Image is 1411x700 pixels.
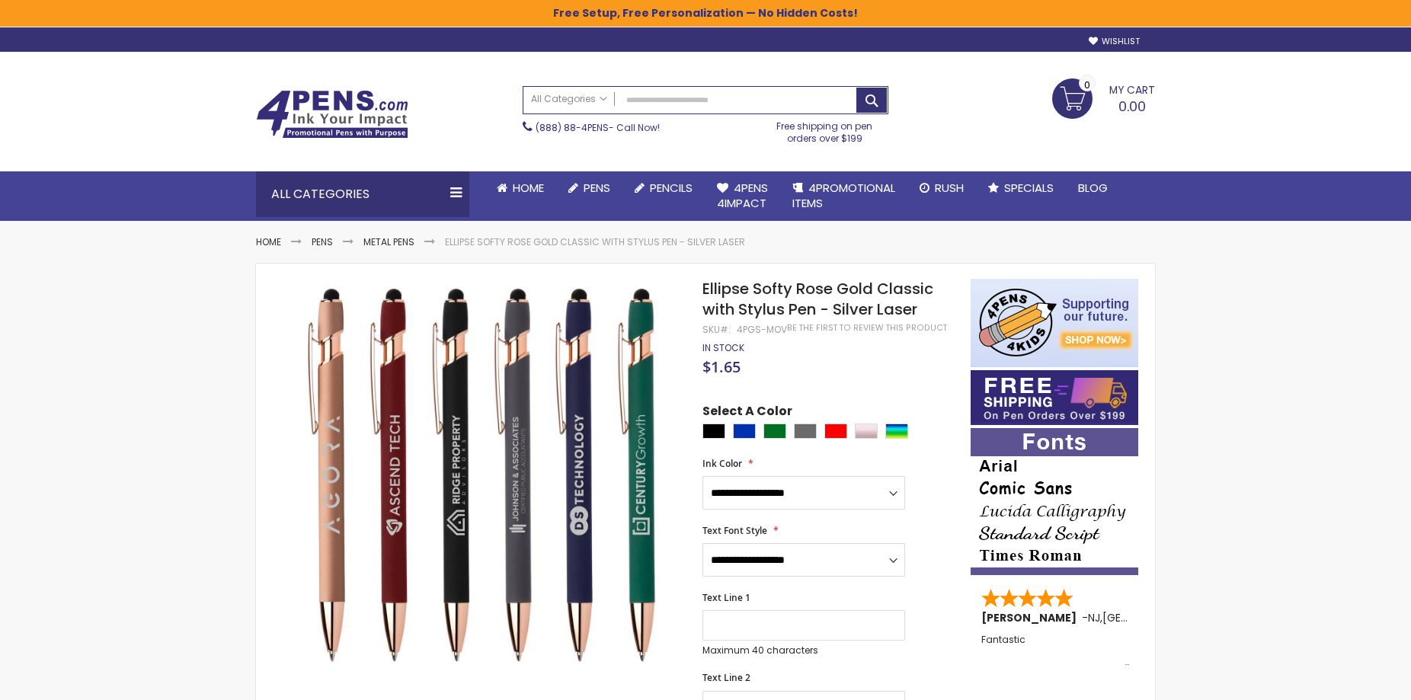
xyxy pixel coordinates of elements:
[702,342,744,354] div: Availability
[702,671,750,684] span: Text Line 2
[855,424,878,439] div: Rose Gold
[971,370,1138,425] img: Free shipping on orders over $199
[907,171,976,205] a: Rush
[702,457,742,470] span: Ink Color
[256,171,469,217] div: All Categories
[787,322,947,334] a: Be the first to review this product
[971,428,1138,575] img: font-personalization-examples
[363,235,414,248] a: Metal Pens
[824,424,847,439] div: Red
[1082,610,1214,625] span: - ,
[935,180,964,196] span: Rush
[794,424,817,439] div: Grey
[981,610,1082,625] span: [PERSON_NAME]
[981,634,1129,667] div: Fantastic
[702,341,744,354] span: In stock
[763,424,786,439] div: Green
[1078,180,1108,196] span: Blog
[1066,171,1120,205] a: Blog
[705,171,780,221] a: 4Pens4impact
[1052,78,1155,117] a: 0.00 0
[1084,78,1090,92] span: 0
[976,171,1066,205] a: Specials
[650,180,693,196] span: Pencils
[780,171,907,221] a: 4PROMOTIONALITEMS
[737,324,787,336] div: 4PGS-MOV
[702,591,750,604] span: Text Line 1
[523,87,615,112] a: All Categories
[1088,610,1100,625] span: NJ
[256,90,408,139] img: 4Pens Custom Pens and Promotional Products
[556,171,622,205] a: Pens
[1102,610,1214,625] span: [GEOGRAPHIC_DATA]
[445,236,745,248] li: Ellipse Softy Rose Gold Classic with Stylus Pen - Silver Laser
[717,180,768,211] span: 4Pens 4impact
[1004,180,1054,196] span: Specials
[536,121,609,134] a: (888) 88-4PENS
[622,171,705,205] a: Pencils
[733,424,756,439] div: Blue
[531,93,607,105] span: All Categories
[513,180,544,196] span: Home
[1089,36,1140,47] a: Wishlist
[702,356,741,377] span: $1.65
[584,180,610,196] span: Pens
[312,235,333,248] a: Pens
[702,323,731,336] strong: SKU
[702,524,767,537] span: Text Font Style
[536,121,660,134] span: - Call Now!
[702,644,905,657] p: Maximum 40 characters
[761,114,889,145] div: Free shipping on pen orders over $199
[792,180,895,211] span: 4PROMOTIONAL ITEMS
[286,276,682,672] img: Ellipse Softy Rose Gold Classic with Stylus Pen - Silver Laser
[702,424,725,439] div: Black
[1118,97,1146,116] span: 0.00
[256,235,281,248] a: Home
[885,424,908,439] div: Assorted
[702,403,792,424] span: Select A Color
[702,278,933,320] span: Ellipse Softy Rose Gold Classic with Stylus Pen - Silver Laser
[971,279,1138,367] img: 4pens 4 kids
[485,171,556,205] a: Home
